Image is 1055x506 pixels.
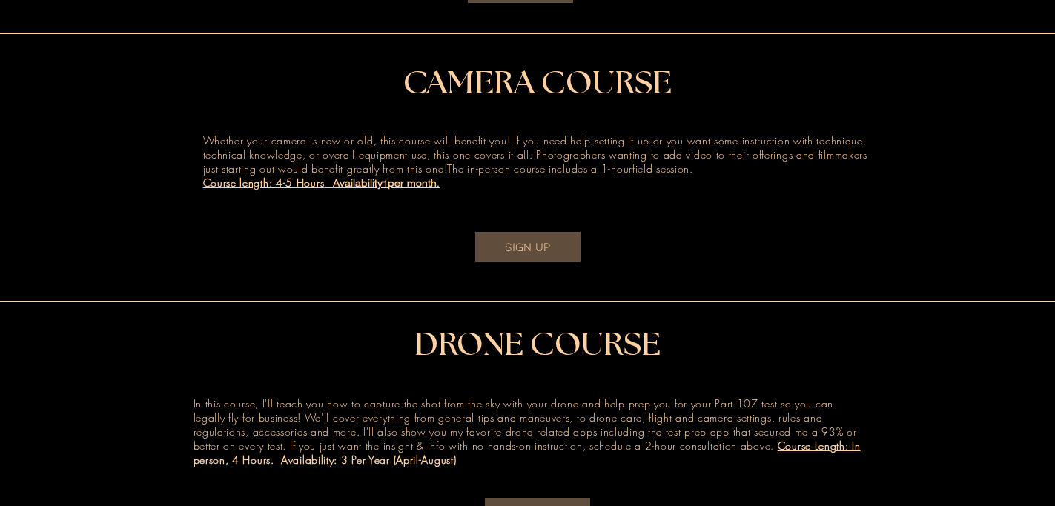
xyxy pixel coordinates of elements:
span: Course Length: In person, 4 Hours. Availability: 3 Per Year (April-August) [194,439,861,467]
span: In this course, I'll teach you how to capture the shot from the sky with your drone and help prep... [194,396,857,453]
span: DRONE COURSE [414,329,661,362]
span: SIGN UP [505,239,551,255]
span: The in-person course includes a 1-hour [447,162,632,176]
span: Whether your camera is new or old, this course will benefit you! If you need help setting it up o... [203,133,867,176]
span: Course length: 4-5 Hours [203,176,325,190]
span: field session. [632,162,693,176]
span: 1 [383,177,388,189]
span: CAMERA COURSE [403,67,672,100]
span: Availability per month. [333,176,440,190]
a: SIGN UP [475,232,581,262]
